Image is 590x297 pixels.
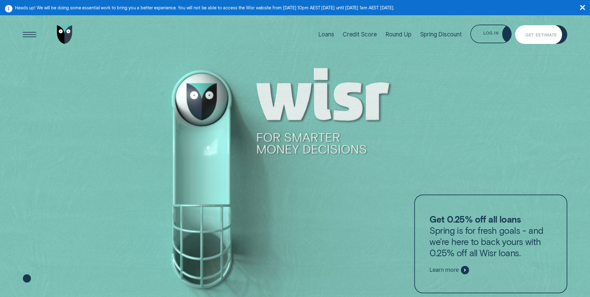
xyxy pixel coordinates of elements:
a: Go to home page [55,14,74,55]
a: Round Up [385,14,411,55]
div: Round Up [385,31,411,38]
strong: Get 0.25% off all loans [430,214,521,224]
img: Wisr [57,25,72,44]
a: Get Estimate [515,25,567,44]
span: Learn more [430,266,458,273]
div: Get Estimate [525,33,557,37]
div: Spring Discount [420,31,462,38]
div: Credit Score [343,31,377,38]
a: Spring Discount [420,14,462,55]
a: Credit Score [343,14,377,55]
a: Loans [318,14,334,55]
div: Loans [318,31,334,38]
a: Get 0.25% off all loansSpring is for fresh goals - and we’re here to back yours with 0.25% off al... [414,195,567,293]
button: Log in [470,25,512,43]
button: Open Menu [20,25,39,44]
p: Spring is for fresh goals - and we’re here to back yours with 0.25% off all Wisr loans. [430,214,552,258]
